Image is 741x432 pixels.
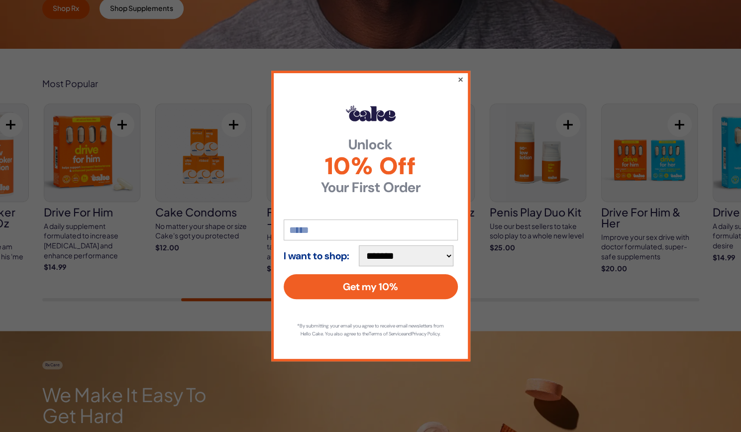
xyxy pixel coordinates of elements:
a: Terms of Service [369,330,404,337]
a: Privacy Policy [412,330,439,337]
button: Get my 10% [284,274,458,299]
strong: Your First Order [284,181,458,195]
img: Hello Cake [346,106,396,121]
span: 10% Off [284,154,458,178]
strong: Unlock [284,138,458,152]
button: × [457,73,463,85]
strong: I want to shop: [284,250,349,261]
p: *By submitting your email you agree to receive email newsletters from Hello Cake. You also agree ... [294,322,448,338]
